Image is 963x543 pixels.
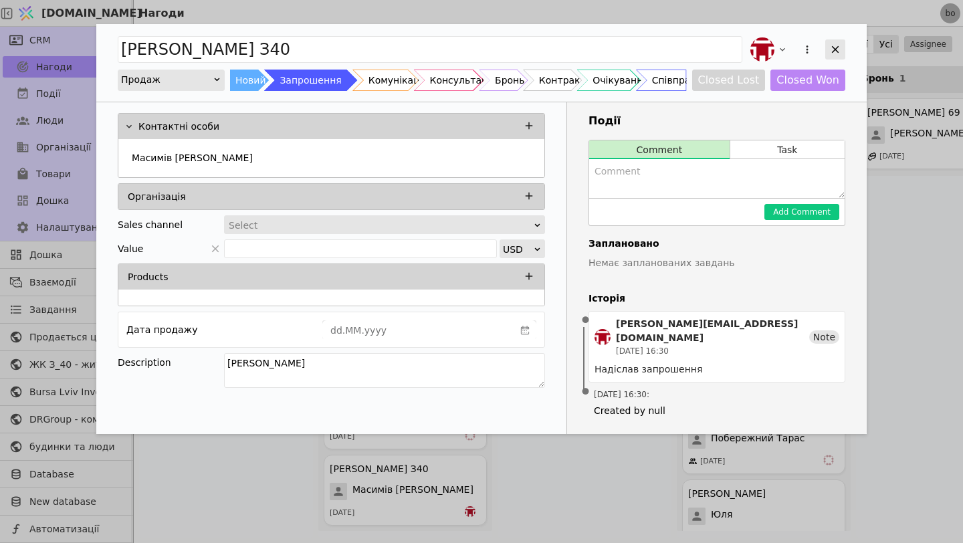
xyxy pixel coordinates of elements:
[764,204,839,220] button: Add Comment
[595,329,611,345] img: bo
[594,389,649,401] span: [DATE] 16:30 :
[368,70,428,91] div: Комунікація
[235,70,266,91] div: Новий
[593,70,648,91] div: Очікування
[616,317,809,345] div: [PERSON_NAME][EMAIL_ADDRESS][DOMAIN_NAME]
[128,190,186,204] p: Організація
[495,70,524,91] div: Бронь
[809,330,839,344] div: Note
[429,70,496,91] div: Консультація
[595,362,839,376] div: Надіслав запрошення
[121,70,213,89] div: Продаж
[692,70,766,91] button: Closed Lost
[588,292,845,306] h4: Історія
[118,353,224,372] div: Description
[579,304,593,338] span: •
[588,237,845,251] h4: Заплановано
[138,120,219,134] p: Контактні особи
[520,326,530,335] svg: calender simple
[128,270,168,284] p: Products
[132,151,253,165] p: Масимів [PERSON_NAME]
[96,24,867,434] div: Add Opportunity
[589,140,730,159] button: Comment
[770,70,845,91] button: Closed Won
[652,70,703,91] div: Співпраця
[539,70,586,91] div: Контракт
[579,375,593,409] span: •
[323,321,514,340] input: dd.MM.yyyy
[750,37,774,62] img: bo
[118,239,143,258] span: Value
[730,140,845,159] button: Task
[280,70,341,91] div: Запрошення
[616,345,809,357] div: [DATE] 16:30
[229,216,532,235] div: Select
[588,256,845,270] p: Немає запланованих завдань
[594,404,840,418] span: Created by null
[224,353,545,388] textarea: [PERSON_NAME]
[588,113,845,129] h3: Події
[118,215,183,234] div: Sales channel
[503,240,533,259] div: USD
[126,320,197,339] div: Дата продажу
